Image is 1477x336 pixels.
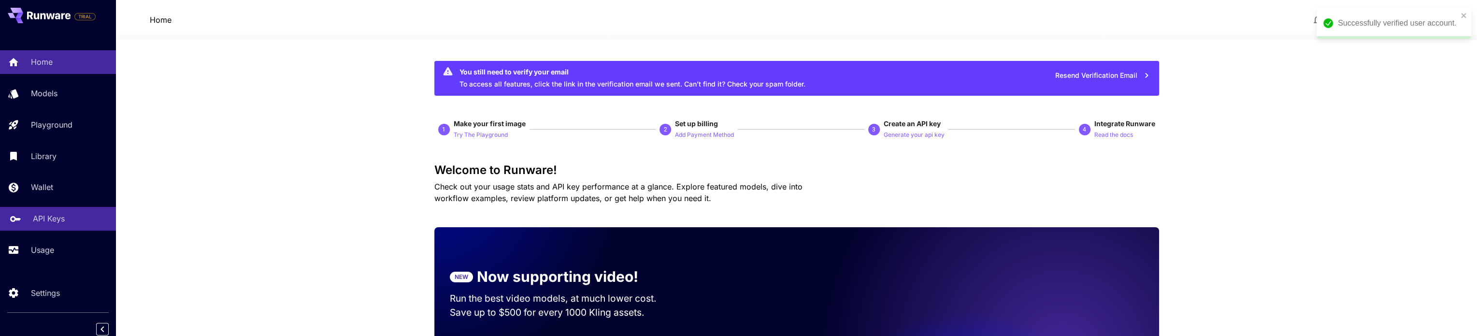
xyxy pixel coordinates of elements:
[884,129,945,140] button: Generate your api key
[31,244,54,256] p: Usage
[434,182,803,203] span: Check out your usage stats and API key performance at a glance. Explore featured models, dive int...
[454,131,508,140] p: Try The Playground
[450,292,675,306] p: Run the best video models, at much lower cost.
[884,131,945,140] p: Generate your api key
[459,67,805,77] div: You still need to verify your email
[434,163,1159,177] h3: Welcome to Runware!
[884,119,941,128] span: Create an API key
[450,306,675,320] p: Save up to $500 for every 1000 Kling assets.
[31,56,53,68] p: Home
[477,266,638,288] p: Now supporting video!
[1050,66,1155,86] button: Resend Verification Email
[1094,129,1133,140] button: Read the docs
[872,125,875,134] p: 3
[1338,17,1458,29] div: Successfully verified user account.
[675,129,734,140] button: Add Payment Method
[455,273,468,281] p: NEW
[1094,131,1133,140] p: Read the docs
[31,181,53,193] p: Wallet
[1094,119,1155,128] span: Integrate Runware
[1461,12,1467,19] button: close
[459,64,805,93] div: To access all features, click the link in the verification email we sent. Can’t find it? Check yo...
[664,125,667,134] p: 2
[31,88,57,99] p: Models
[31,287,60,299] p: Settings
[75,13,95,20] span: TRIAL
[96,323,109,336] button: Collapse sidebar
[150,14,172,26] a: Home
[442,125,445,134] p: 1
[33,213,65,224] p: API Keys
[1429,290,1477,336] iframe: Chat Widget
[454,129,508,140] button: Try The Playground
[31,150,57,162] p: Library
[150,14,172,26] nav: breadcrumb
[31,119,72,131] p: Playground
[675,131,734,140] p: Add Payment Method
[454,119,526,128] span: Make your first image
[1083,125,1086,134] p: 4
[74,11,96,22] span: Add your payment card to enable full platform functionality.
[675,119,718,128] span: Set up billing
